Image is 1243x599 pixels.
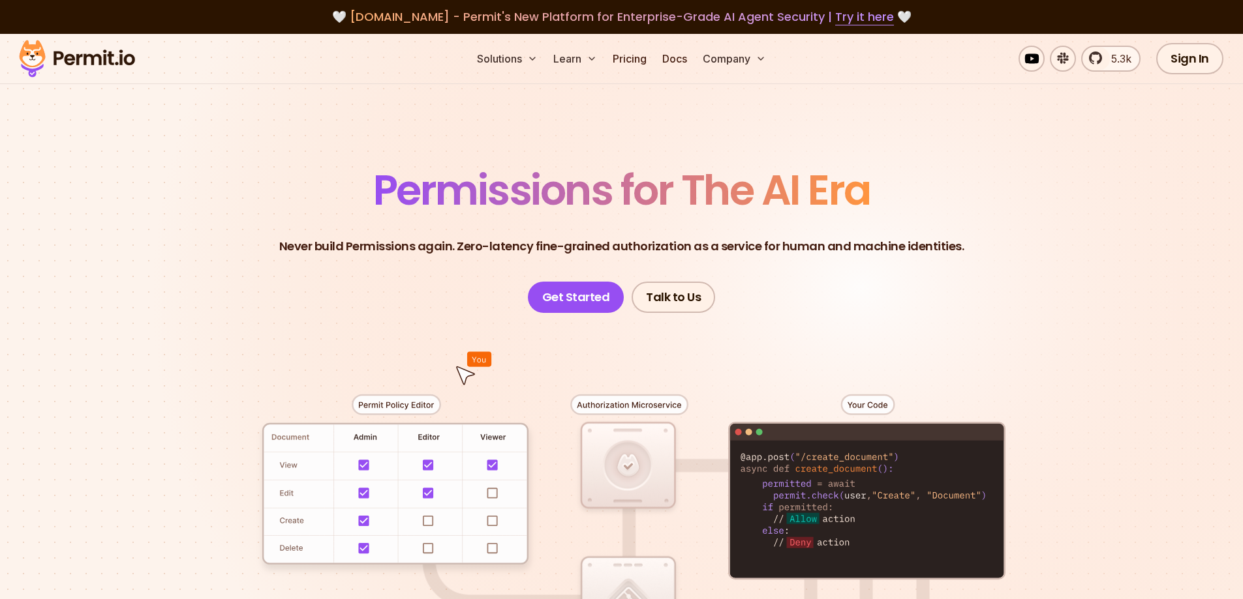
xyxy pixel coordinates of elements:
[373,161,870,219] span: Permissions for The AI Era
[632,282,715,313] a: Talk to Us
[548,46,602,72] button: Learn
[1156,43,1223,74] a: Sign In
[472,46,543,72] button: Solutions
[31,8,1212,26] div: 🤍 🤍
[13,37,141,81] img: Permit logo
[350,8,894,25] span: [DOMAIN_NAME] - Permit's New Platform for Enterprise-Grade AI Agent Security |
[1103,51,1131,66] span: 5.3k
[607,46,652,72] a: Pricing
[1081,46,1141,72] a: 5.3k
[835,8,894,25] a: Try it here
[657,46,692,72] a: Docs
[279,237,964,256] p: Never build Permissions again. Zero-latency fine-grained authorization as a service for human and...
[528,282,624,313] a: Get Started
[698,46,771,72] button: Company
